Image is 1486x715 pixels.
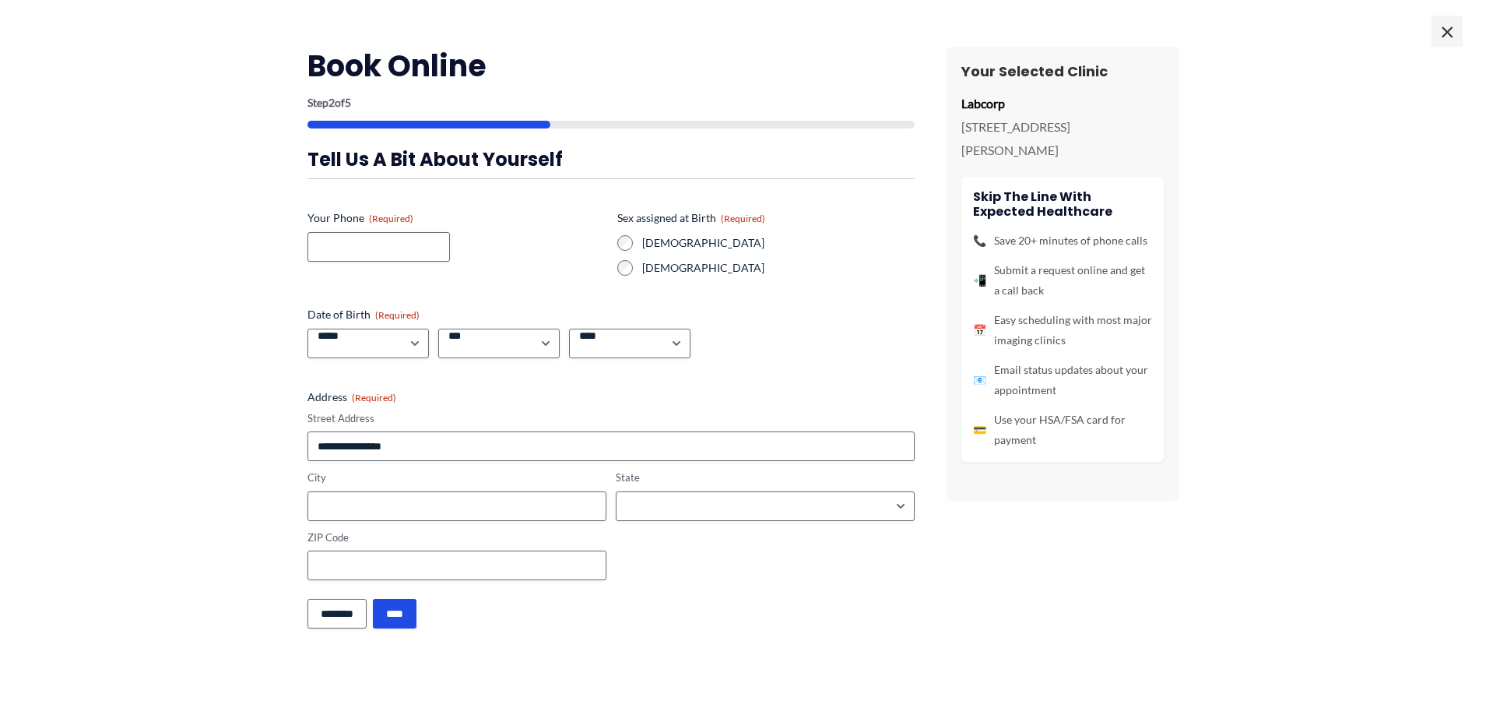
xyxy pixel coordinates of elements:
[307,411,915,426] label: Street Address
[369,213,413,224] span: (Required)
[721,213,765,224] span: (Required)
[307,470,606,485] label: City
[973,360,1152,400] li: Email status updates about your appointment
[307,47,915,85] h2: Book Online
[307,530,606,545] label: ZIP Code
[973,270,986,291] span: 📲
[961,92,1164,115] p: Labcorp
[973,231,1152,251] li: Save 20+ minutes of phone calls
[307,97,915,108] p: Step of
[617,210,765,226] legend: Sex assigned at Birth
[642,260,915,276] label: [DEMOGRAPHIC_DATA]
[1432,16,1463,47] span: ×
[307,307,420,322] legend: Date of Birth
[307,147,915,171] h3: Tell us a bit about yourself
[961,62,1164,80] h3: Your Selected Clinic
[375,309,420,321] span: (Required)
[345,96,351,109] span: 5
[328,96,335,109] span: 2
[961,115,1164,161] p: [STREET_ADDRESS][PERSON_NAME]
[973,320,986,340] span: 📅
[352,392,396,403] span: (Required)
[973,370,986,390] span: 📧
[973,420,986,440] span: 💳
[973,231,986,251] span: 📞
[973,189,1152,219] h4: Skip the line with Expected Healthcare
[642,235,915,251] label: [DEMOGRAPHIC_DATA]
[973,260,1152,301] li: Submit a request online and get a call back
[973,410,1152,450] li: Use your HSA/FSA card for payment
[307,210,605,226] label: Your Phone
[616,470,915,485] label: State
[973,310,1152,350] li: Easy scheduling with most major imaging clinics
[307,389,396,405] legend: Address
